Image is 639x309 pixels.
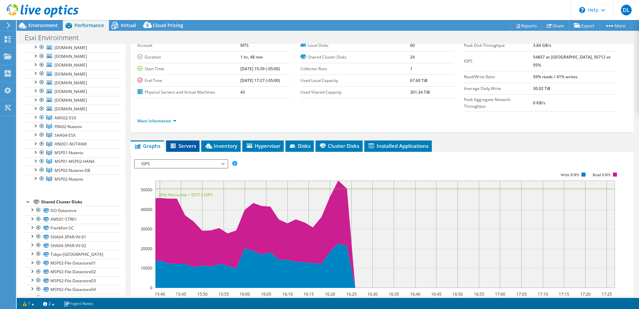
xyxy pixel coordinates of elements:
b: 67.60 TiB [410,78,427,83]
span: MSP01-Nutanix [54,150,83,156]
a: [DOMAIN_NAME] [25,70,120,78]
b: 59% reads / 41% writes [533,74,578,80]
span: [DOMAIN_NAME] [54,54,87,59]
label: Start Time [137,66,240,72]
a: [DOMAIN_NAME] [25,43,120,52]
b: MTS [240,42,249,48]
span: Cloud Pricing [153,22,183,28]
b: [DATE] 17:27 (-05:00) [240,78,280,83]
text: 50000 [141,187,152,193]
span: MSP01-MSP02-HANA [54,159,95,164]
b: 3.84 GB/s [533,42,551,48]
a: Share [542,20,569,31]
label: Peak Disk Throughput [464,42,533,49]
text: 16:35 [388,291,399,297]
text: 16:20 [325,291,335,297]
a: MSP02-Nutanix-DB [25,166,120,175]
span: Servers [169,142,196,149]
label: IOPS [464,58,533,65]
span: HND01-NUTANIX [54,141,87,147]
a: Server-Datastore01 [25,294,120,302]
text: 30000 [141,226,152,232]
a: MSP02-File-Datastore02 [25,268,120,276]
a: SHA04-ESX [25,131,120,139]
text: 16:15 [303,291,313,297]
span: Graphs [134,142,160,149]
a: MSP01-Nutanix [25,148,120,157]
div: Shared Cluster Disks [41,198,120,206]
text: 16:45 [431,291,441,297]
span: Performance [75,22,104,28]
span: AMS02-ESX [54,115,76,121]
text: 16:05 [261,291,271,297]
a: SHA04-3PAR-VV-01 [25,232,120,241]
a: Project Notes [59,299,98,308]
text: 16:30 [367,291,377,297]
a: Export [569,20,600,31]
span: DL [621,5,632,15]
a: 2 [38,299,59,308]
label: Read/Write Ratio [464,74,533,80]
span: MSP02-Nutanix-DB [54,168,90,173]
text: 15:55 [218,291,229,297]
a: 1 [18,299,39,308]
b: 0 KB/s [533,100,545,106]
span: Cluster Disks [319,142,359,149]
span: Hypervisor [246,142,280,149]
text: 15:40 [154,291,165,297]
label: Collector Runs [300,66,410,72]
label: Shared Cluster Disks [300,54,410,61]
label: Account [137,42,240,49]
span: [DOMAIN_NAME] [54,97,87,103]
label: Duration [137,54,240,61]
a: FRA02-Nutanix [25,122,120,131]
text: 17:20 [580,291,590,297]
b: 30.02 TiB [533,86,550,91]
text: 17:15 [558,291,569,297]
text: 20000 [141,246,152,251]
b: 24 [410,54,415,60]
a: AMS01-STR01 [25,215,120,224]
a: Tokyo-[GEOGRAPHIC_DATA] [25,250,120,259]
b: 301.34 TiB [410,89,430,95]
label: Peak Aggregate Network Throughput [464,96,533,110]
a: More Information [137,118,176,124]
label: Used Local Capacity [300,77,410,84]
text: 15:45 [175,291,186,297]
text: 16:40 [410,291,420,297]
span: Inventory [205,142,237,149]
a: [DOMAIN_NAME] [25,87,120,96]
a: [DOMAIN_NAME] [25,52,120,61]
a: MSP02-Nutanix [25,175,120,183]
text: 10000 [141,265,152,271]
label: Average Daily Write [464,85,533,92]
text: Read IOPS [593,173,611,177]
a: AMS02-ESX [25,113,120,122]
b: 60 [410,42,415,48]
label: Used Shared Capacity [300,89,410,96]
span: Disks [289,142,310,149]
b: 1 [410,66,412,72]
span: [DOMAIN_NAME] [54,80,87,86]
a: [DOMAIN_NAME] [25,78,120,87]
span: [DOMAIN_NAME] [54,45,87,50]
b: 43 [240,89,245,95]
text: 16:50 [452,291,463,297]
span: Virtual [121,22,136,28]
text: 16:55 [474,291,484,297]
text: 17:05 [516,291,526,297]
text: 40000 [141,207,152,212]
text: 17:25 [601,291,612,297]
text: 16:25 [346,291,356,297]
span: [DOMAIN_NAME] [54,71,87,77]
a: ISO Datastore [25,206,120,215]
label: Physical Servers and Virtual Machines [137,89,240,96]
span: FRA02-Nutanix [54,124,82,129]
a: [DOMAIN_NAME] [25,61,120,70]
b: [DATE] 15:39 (-05:00) [240,66,280,72]
a: MSP01-MSP02-HANA [25,157,120,166]
text: 16:00 [239,291,250,297]
a: [DOMAIN_NAME] [25,105,120,113]
a: MSP02-File-Datastore03 [25,276,120,285]
span: [DOMAIN_NAME] [54,62,87,68]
